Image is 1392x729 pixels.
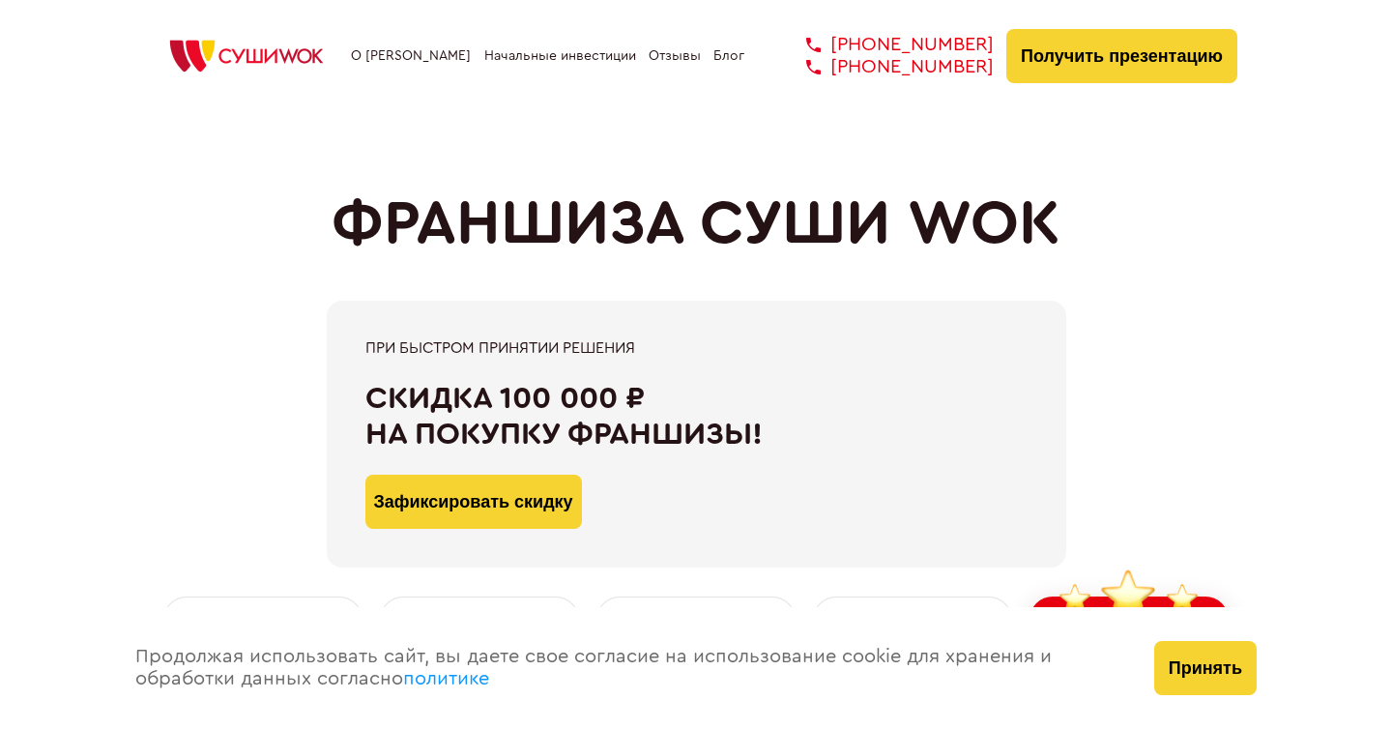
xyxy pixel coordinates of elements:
[1154,641,1257,695] button: Принять
[777,56,994,78] a: [PHONE_NUMBER]
[484,48,636,64] a: Начальные инвестиции
[116,607,1135,729] div: Продолжая использовать сайт, вы даете свое согласие на использование cookie для хранения и обрабо...
[365,381,1028,452] div: Скидка 100 000 ₽ на покупку франшизы!
[351,48,471,64] a: О [PERSON_NAME]
[649,48,701,64] a: Отзывы
[332,189,1060,260] h1: ФРАНШИЗА СУШИ WOK
[155,35,338,77] img: СУШИWOK
[1006,29,1237,83] button: Получить презентацию
[403,669,489,688] a: политике
[365,475,582,529] button: Зафиксировать скидку
[777,34,994,56] a: [PHONE_NUMBER]
[713,48,744,64] a: Блог
[365,339,1028,357] div: При быстром принятии решения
